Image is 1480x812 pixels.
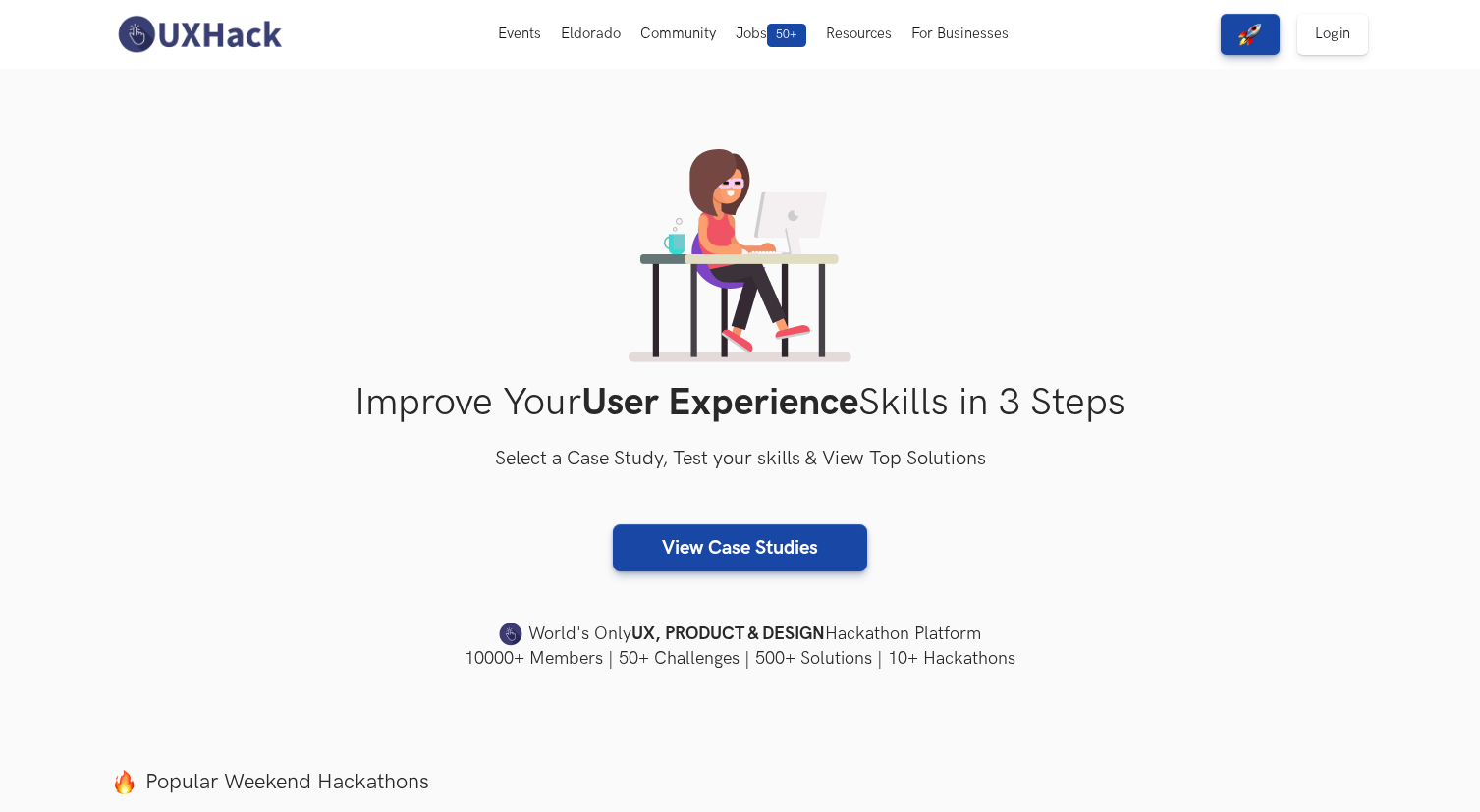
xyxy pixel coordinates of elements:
img: lady working on laptop [629,149,851,362]
img: UXHack-logo.png [112,14,287,55]
a: View Case Studies [613,524,867,571]
a: Login [1297,14,1368,55]
img: fire.png [112,770,137,794]
h4: World's Only Hackathon Platform [112,621,1369,648]
label: Popular Weekend Hackathons [112,769,1369,795]
h3: Select a Case Study, Test your skills & View Top Solutions [112,444,1369,475]
h1: Improve Your Skills in 3 Steps [112,380,1369,426]
strong: User Experience [581,380,858,426]
h4: 10000+ Members | 50+ Challenges | 500+ Solutions | 10+ Hackathons [112,646,1369,671]
img: rocket [1238,23,1262,46]
img: uxhack-favicon-image.png [499,622,522,647]
span: 50+ [767,24,806,47]
strong: UX, PRODUCT & DESIGN [631,621,825,648]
